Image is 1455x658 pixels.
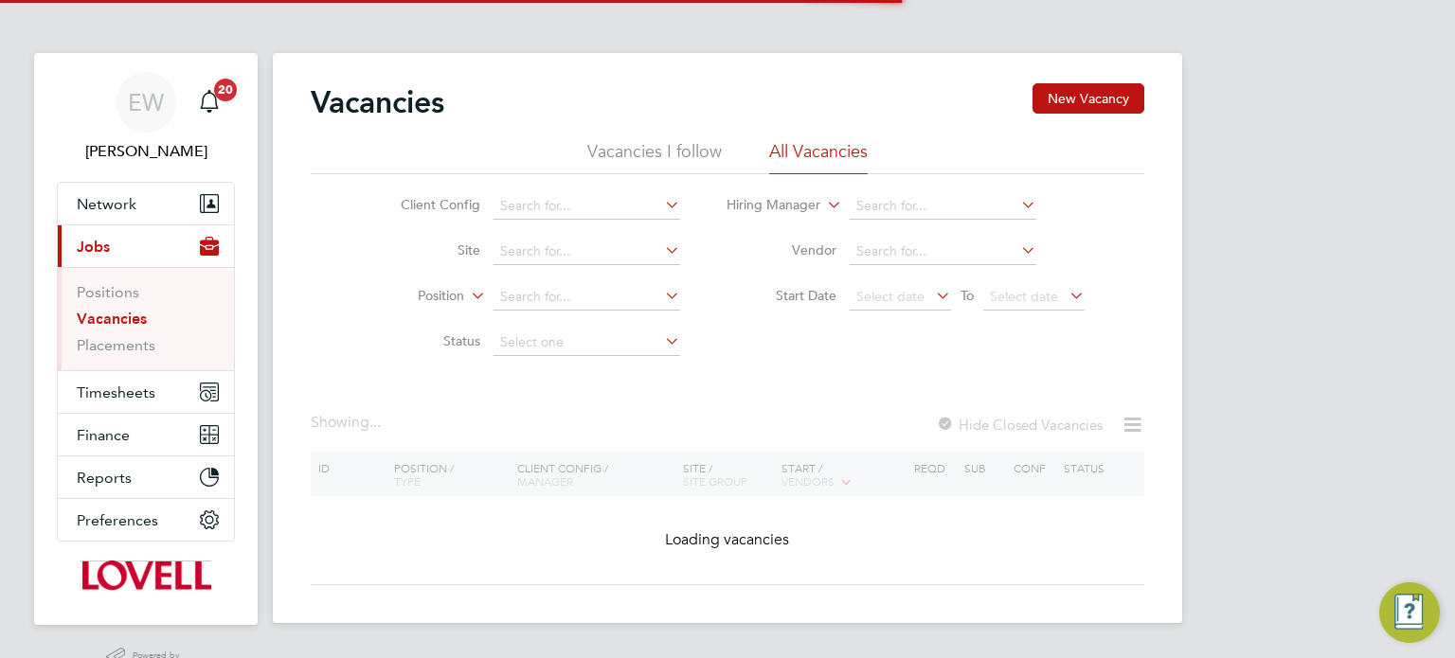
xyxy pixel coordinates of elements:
button: Network [58,183,234,224]
label: Status [371,332,480,349]
label: Hide Closed Vacancies [936,416,1103,434]
input: Select one [494,329,680,356]
span: Preferences [77,511,158,529]
label: Hiring Manager [711,196,820,215]
li: All Vacancies [769,140,868,174]
li: Vacancies I follow [587,140,722,174]
label: Start Date [727,287,836,304]
span: Jobs [77,238,110,256]
input: Search for... [494,239,680,265]
img: lovell-logo-retina.png [81,560,210,591]
input: Search for... [850,239,1036,265]
a: EW[PERSON_NAME] [57,72,235,163]
label: Site [371,241,480,258]
button: New Vacancy [1033,83,1144,114]
span: Timesheets [77,383,155,401]
input: Search for... [494,193,680,220]
label: Client Config [371,196,480,213]
button: Reports [58,456,234,498]
button: Jobs [58,225,234,267]
a: Vacancies [77,310,147,328]
button: Timesheets [58,371,234,413]
span: Finance [77,426,130,444]
span: Emma Wells [57,140,235,163]
input: Search for... [494,284,680,311]
button: Engage Resource Center [1379,582,1440,643]
span: Network [77,195,136,213]
input: Search for... [850,193,1036,220]
a: Positions [77,283,139,301]
h2: Vacancies [311,83,444,121]
span: EW [128,90,164,115]
div: Jobs [58,267,234,370]
button: Preferences [58,499,234,541]
span: Select date [856,288,925,305]
div: Showing [311,413,385,433]
span: ... [369,413,381,432]
span: 20 [214,79,237,101]
a: Go to home page [57,560,235,591]
span: Reports [77,469,132,487]
label: Vendor [727,241,836,258]
a: 20 [190,72,228,133]
a: Placements [77,336,155,354]
span: To [955,283,979,308]
nav: Main navigation [34,53,258,625]
span: Select date [990,288,1058,305]
label: Position [355,287,464,306]
button: Finance [58,414,234,455]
